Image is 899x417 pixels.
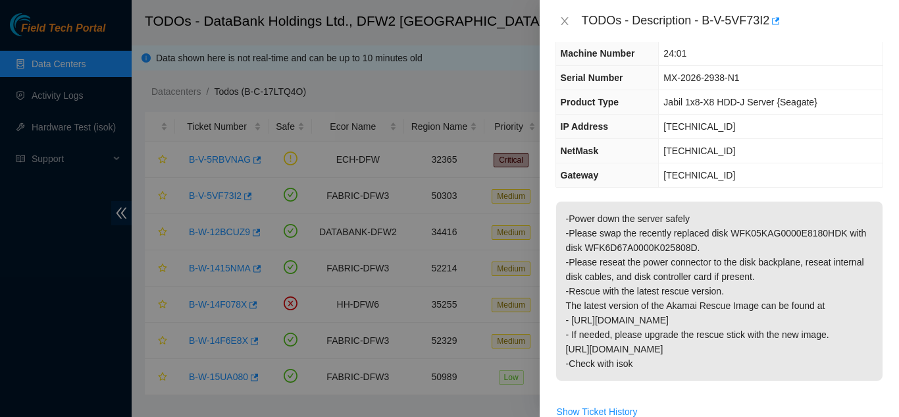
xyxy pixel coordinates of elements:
[663,97,817,107] span: Jabil 1x8-X8 HDD-J Server {Seagate}
[582,11,883,32] div: TODOs - Description - B-V-5VF73I2
[561,170,599,181] span: Gateway
[663,72,739,83] span: MX-2026-2938-N1
[555,15,574,28] button: Close
[561,97,619,107] span: Product Type
[561,146,599,156] span: NetMask
[559,16,570,26] span: close
[556,202,883,381] p: -Power down the server safely -Please swap the recently replaced disk WFK05KAG0000E8180HDK with d...
[561,72,623,83] span: Serial Number
[663,170,735,181] span: [TECHNICAL_ID]
[561,121,608,132] span: IP Address
[561,48,635,59] span: Machine Number
[663,121,735,132] span: [TECHNICAL_ID]
[663,48,686,59] span: 24:01
[663,146,735,156] span: [TECHNICAL_ID]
